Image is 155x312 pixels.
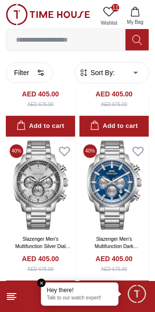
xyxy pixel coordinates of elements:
[15,236,70,256] a: Slazenger Men's Multifunction Silver Dial Watch - SL.9.2479.2.03
[6,62,53,83] button: Filter
[37,279,46,287] em: Close tooltip
[121,4,149,29] button: My Bag
[28,101,54,108] div: AED 675.00
[101,101,127,108] div: AED 675.00
[79,140,149,230] img: Slazenger Men's Multifunction Dark Blue/Silver Dial Watch - SL.9.2479.2.02
[95,89,132,99] h4: AED 405.00
[47,286,113,294] div: Hey there!
[89,236,139,264] a: Slazenger Men's Multifunction Dark Blue/Silver Dial Watch - SL.9.2479.2.02
[89,68,115,78] span: Sort By:
[101,265,127,273] div: AED 675.00
[79,116,149,137] button: Add to cart
[79,68,115,78] button: Sort By:
[28,265,54,273] div: AED 675.00
[111,4,119,12] span: 11
[6,140,75,230] img: Slazenger Men's Multifunction Silver Dial Watch - SL.9.2479.2.03
[90,121,138,132] div: Add to cart
[123,18,147,26] span: My Bag
[97,19,121,27] span: Wishlist
[22,89,59,99] h4: AED 405.00
[79,281,149,301] button: Add to cart
[10,144,23,158] span: 40 %
[6,116,75,137] button: Add to cart
[16,121,64,132] div: Add to cart
[6,4,90,25] img: ...
[83,144,97,158] span: 40 %
[47,295,113,302] p: Talk to our watch expert!
[97,4,121,29] a: 11Wishlist
[95,254,132,264] h4: AED 405.00
[22,254,59,264] h4: AED 405.00
[126,283,148,305] div: Chat Widget
[6,281,75,301] button: Add to cart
